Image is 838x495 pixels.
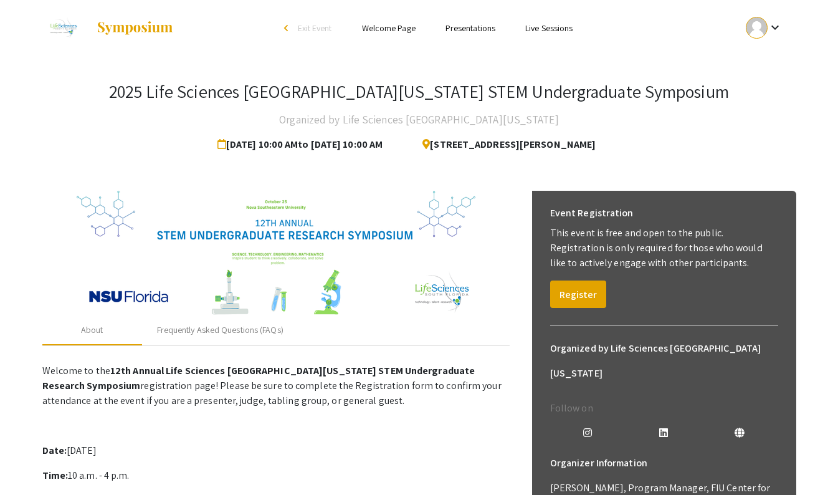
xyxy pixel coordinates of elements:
button: Register [550,281,606,308]
div: About [81,324,103,337]
p: This event is free and open to the public. Registration is only required for those who would like... [550,226,778,271]
span: [STREET_ADDRESS][PERSON_NAME] [412,132,596,157]
h6: Organizer Information [550,451,778,476]
img: Symposium by ForagerOne [96,21,174,36]
a: 2025 Life Sciences South Florida STEM Undergraduate Symposium [42,12,174,44]
mat-icon: Expand account dropdown [768,20,783,35]
span: [DATE] 10:00 AM to [DATE] 10:00 AM [217,132,388,157]
button: Expand account dropdown [733,14,796,42]
a: Live Sessions [525,22,573,34]
span: Exit Event [298,22,332,34]
div: arrow_back_ios [284,24,292,32]
h4: Organized by Life Sciences [GEOGRAPHIC_DATA][US_STATE] [279,107,558,132]
strong: 12th Annual Life Sciences [GEOGRAPHIC_DATA][US_STATE] STEM Undergraduate Research Symposium [42,364,475,392]
p: Follow on [550,401,778,416]
p: 10 a.m. - 4 p.m. [42,468,510,483]
a: Welcome Page [362,22,416,34]
iframe: Chat [9,439,53,486]
p: Welcome to the registration page! Please be sure to complete the Registration form to confirm you... [42,363,510,408]
img: 32153a09-f8cb-4114-bf27-cfb6bc84fc69.png [77,191,475,315]
h6: Event Registration [550,201,634,226]
strong: Time: [42,469,69,482]
strong: Date: [42,444,67,457]
p: [DATE] [42,443,510,458]
h3: 2025 Life Sciences [GEOGRAPHIC_DATA][US_STATE] STEM Undergraduate Symposium [109,81,729,102]
img: 2025 Life Sciences South Florida STEM Undergraduate Symposium [42,12,84,44]
h6: Organized by Life Sciences [GEOGRAPHIC_DATA][US_STATE] [550,336,778,386]
a: Presentations [445,22,495,34]
div: Frequently Asked Questions (FAQs) [157,324,283,337]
